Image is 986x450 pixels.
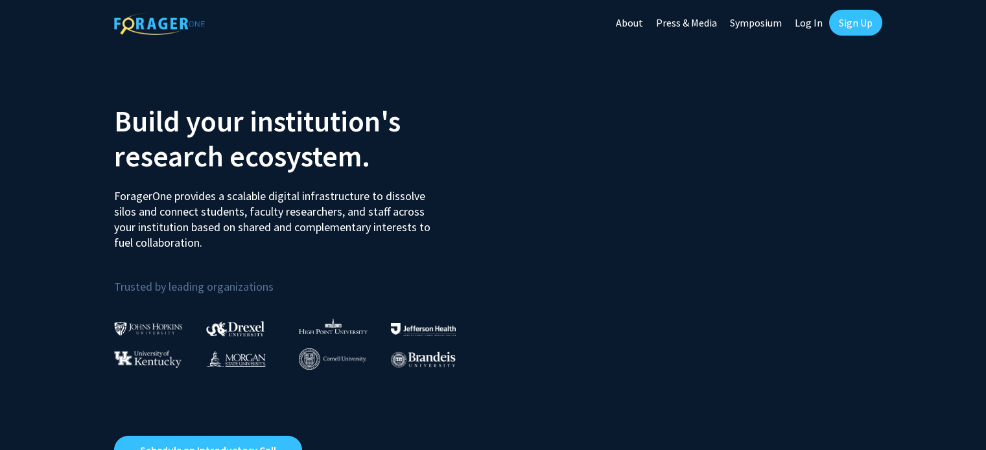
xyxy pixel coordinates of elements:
img: Thomas Jefferson University [391,323,456,335]
img: University of Kentucky [114,350,182,368]
img: Cornell University [299,348,366,370]
img: Morgan State University [206,350,266,367]
img: ForagerOne Logo [114,12,205,35]
img: Brandeis University [391,352,456,368]
p: ForagerOne provides a scalable digital infrastructure to dissolve silos and connect students, fac... [114,179,440,251]
h2: Build your institution's research ecosystem. [114,104,484,174]
img: High Point University [299,319,368,334]
a: Sign Up [829,10,882,36]
img: Drexel University [206,321,264,336]
img: Johns Hopkins University [114,322,183,335]
p: Trusted by leading organizations [114,261,484,297]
